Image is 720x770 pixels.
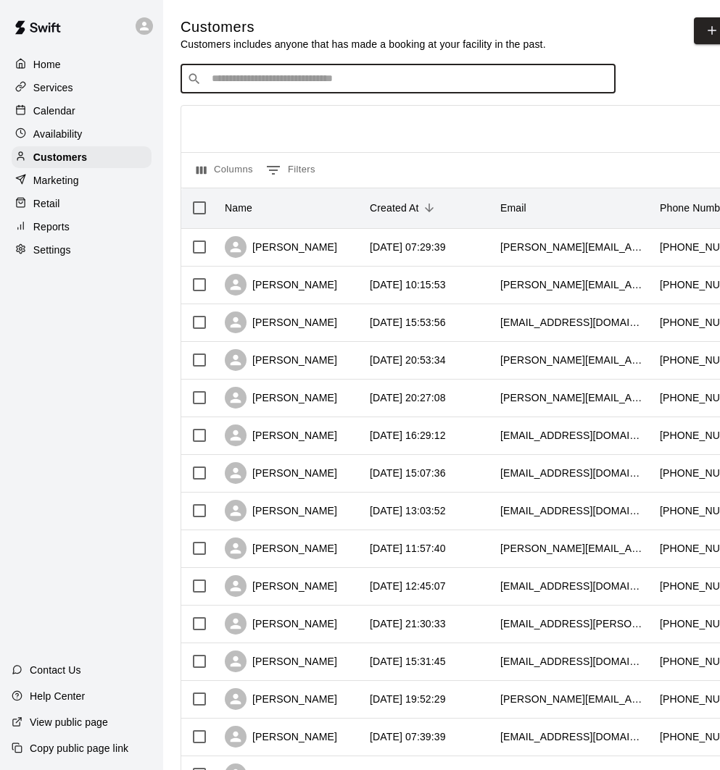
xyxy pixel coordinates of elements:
[225,537,337,559] div: [PERSON_NAME]
[12,216,152,238] a: Reports
[500,390,645,405] div: lydia.lutt@gmail.com
[370,692,446,706] div: 2025-10-06 19:52:29
[500,654,645,669] div: slpalmatier@gmail.com
[33,80,73,95] p: Services
[370,188,419,228] div: Created At
[181,37,546,51] p: Customers includes anyone that has made a booking at your facility in the past.
[30,715,108,729] p: View public page
[225,236,337,258] div: [PERSON_NAME]
[500,692,645,706] div: sean.mitcham@gmail.com
[500,315,645,330] div: michaelchunn8@yahoo.com
[225,462,337,484] div: [PERSON_NAME]
[370,353,446,367] div: 2025-10-12 20:53:34
[33,127,83,141] p: Availability
[500,353,645,367] div: katie.e.barrett@gmail.com
[370,390,446,405] div: 2025-10-12 20:27:08
[12,170,152,191] a: Marketing
[225,387,337,409] div: [PERSON_NAME]
[225,311,337,333] div: [PERSON_NAME]
[500,277,645,292] div: tim.hinko@gmail.com
[33,150,87,164] p: Customers
[225,349,337,371] div: [PERSON_NAME]
[225,274,337,296] div: [PERSON_NAME]
[12,77,152,99] a: Services
[30,689,85,703] p: Help Center
[225,650,337,672] div: [PERSON_NAME]
[181,17,546,37] h5: Customers
[225,688,337,710] div: [PERSON_NAME]
[419,198,439,218] button: Sort
[12,100,152,122] a: Calendar
[33,219,70,234] p: Reports
[370,579,446,593] div: 2025-10-10 12:45:07
[370,277,446,292] div: 2025-10-14 10:15:53
[33,104,75,118] p: Calendar
[500,579,645,593] div: efoti28@gmail.com
[370,654,446,669] div: 2025-10-08 15:31:45
[370,616,446,631] div: 2025-10-09 21:30:33
[181,64,616,93] div: Search customers by name or email
[500,616,645,631] div: rich.souther@gmail.com
[225,424,337,446] div: [PERSON_NAME]
[500,503,645,518] div: ssauer@thegellerlawgroup.com
[225,575,337,597] div: [PERSON_NAME]
[370,315,446,330] div: 2025-10-13 15:53:56
[500,428,645,443] div: lauraklass@yahoo.com
[500,541,645,556] div: kelli.mcmorrow@gmail.com
[500,466,645,480] div: coreydbarksdale@gmail.com
[33,196,60,211] p: Retail
[370,541,446,556] div: 2025-10-11 11:57:40
[12,193,152,214] a: Retail
[193,159,257,182] button: Select columns
[12,54,152,75] a: Home
[225,500,337,522] div: [PERSON_NAME]
[12,123,152,145] a: Availability
[370,466,446,480] div: 2025-10-12 15:07:36
[363,188,493,228] div: Created At
[370,240,446,254] div: 2025-10-15 07:29:39
[33,173,79,188] p: Marketing
[218,188,363,228] div: Name
[12,146,152,168] a: Customers
[33,57,61,72] p: Home
[500,729,645,744] div: amietremel@gmail.com
[500,188,526,228] div: Email
[370,503,446,518] div: 2025-10-11 13:03:52
[30,663,81,677] p: Contact Us
[225,613,337,635] div: [PERSON_NAME]
[30,741,128,756] p: Copy public page link
[493,188,653,228] div: Email
[225,726,337,748] div: [PERSON_NAME]
[262,159,319,182] button: Show filters
[33,243,71,257] p: Settings
[370,729,446,744] div: 2025-10-06 07:39:39
[225,188,252,228] div: Name
[500,240,645,254] div: kristin.ogonowski@gmail.com
[12,239,152,261] a: Settings
[370,428,446,443] div: 2025-10-12 16:29:12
